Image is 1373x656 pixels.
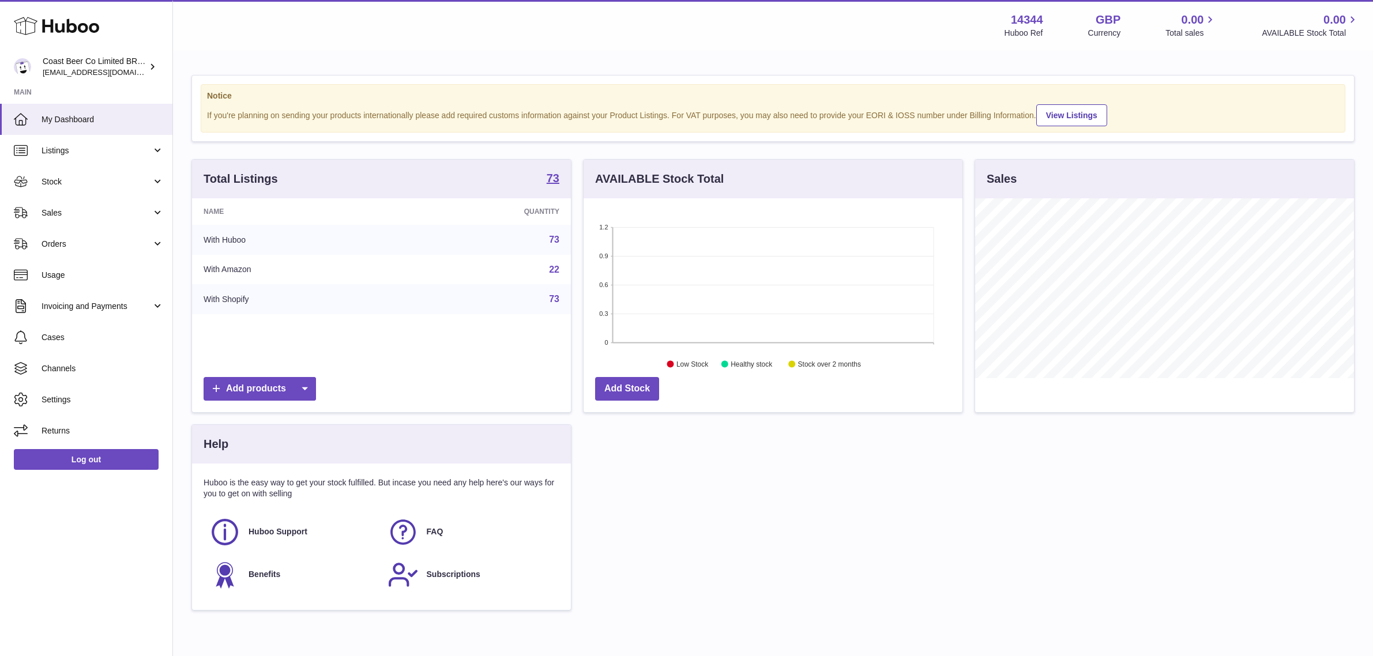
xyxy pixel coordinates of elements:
[388,516,554,548] a: FAQ
[547,172,559,184] strong: 73
[599,281,608,288] text: 0.6
[549,235,559,244] a: 73
[192,284,400,314] td: With Shopify
[209,516,376,548] a: Huboo Support
[604,339,608,346] text: 0
[1262,28,1359,39] span: AVAILABLE Stock Total
[595,377,659,401] a: Add Stock
[549,294,559,304] a: 73
[207,103,1339,126] div: If you're planning on sending your products internationally please add required customs informati...
[1323,12,1346,28] span: 0.00
[549,265,559,274] a: 22
[1165,28,1217,39] span: Total sales
[192,255,400,285] td: With Amazon
[599,310,608,317] text: 0.3
[43,67,170,77] span: [EMAIL_ADDRESS][DOMAIN_NAME]
[249,526,307,537] span: Huboo Support
[209,559,376,590] a: Benefits
[1165,12,1217,39] a: 0.00 Total sales
[14,449,159,470] a: Log out
[42,394,164,405] span: Settings
[798,360,861,368] text: Stock over 2 months
[388,559,554,590] a: Subscriptions
[1005,28,1043,39] div: Huboo Ref
[42,425,164,436] span: Returns
[207,91,1339,101] strong: Notice
[192,198,400,225] th: Name
[400,198,571,225] th: Quantity
[204,477,559,499] p: Huboo is the easy way to get your stock fulfilled. But incase you need any help here's our ways f...
[42,270,164,281] span: Usage
[43,56,146,78] div: Coast Beer Co Limited BRULO
[1262,12,1359,39] a: 0.00 AVAILABLE Stock Total
[204,377,316,401] a: Add products
[249,569,280,580] span: Benefits
[14,58,31,76] img: internalAdmin-14344@internal.huboo.com
[1036,104,1107,126] a: View Listings
[595,171,724,187] h3: AVAILABLE Stock Total
[1088,28,1121,39] div: Currency
[427,569,480,580] span: Subscriptions
[676,360,709,368] text: Low Stock
[42,239,152,250] span: Orders
[599,224,608,231] text: 1.2
[204,171,278,187] h3: Total Listings
[42,332,164,343] span: Cases
[547,172,559,186] a: 73
[42,114,164,125] span: My Dashboard
[1011,12,1043,28] strong: 14344
[42,145,152,156] span: Listings
[1096,12,1120,28] strong: GBP
[42,301,152,312] span: Invoicing and Payments
[42,176,152,187] span: Stock
[599,252,608,259] text: 0.9
[192,225,400,255] td: With Huboo
[1182,12,1204,28] span: 0.00
[42,363,164,374] span: Channels
[427,526,443,537] span: FAQ
[204,436,228,452] h3: Help
[731,360,773,368] text: Healthy stock
[987,171,1017,187] h3: Sales
[42,208,152,218] span: Sales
